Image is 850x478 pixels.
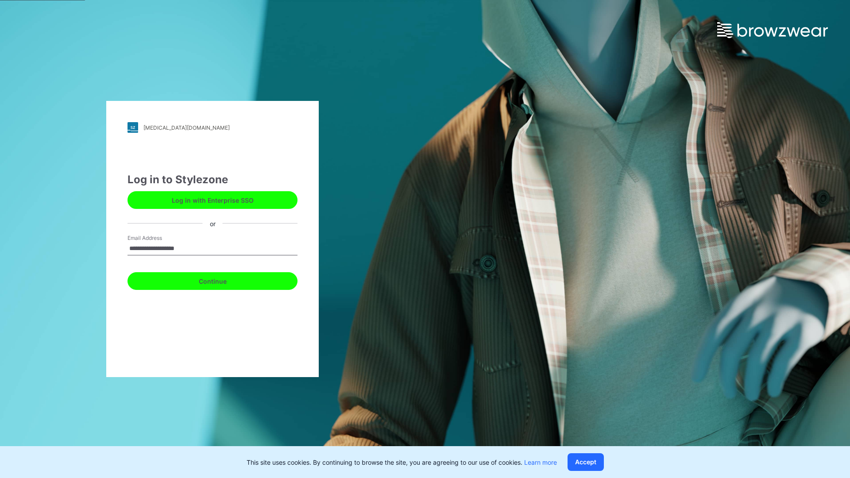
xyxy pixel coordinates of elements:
[568,453,604,471] button: Accept
[203,219,223,228] div: or
[127,234,189,242] label: Email Address
[127,191,297,209] button: Log in with Enterprise SSO
[717,22,828,38] img: browzwear-logo.e42bd6dac1945053ebaf764b6aa21510.svg
[127,122,297,133] a: [MEDICAL_DATA][DOMAIN_NAME]
[143,124,230,131] div: [MEDICAL_DATA][DOMAIN_NAME]
[524,459,557,466] a: Learn more
[247,458,557,467] p: This site uses cookies. By continuing to browse the site, you are agreeing to our use of cookies.
[127,172,297,188] div: Log in to Stylezone
[127,272,297,290] button: Continue
[127,122,138,133] img: stylezone-logo.562084cfcfab977791bfbf7441f1a819.svg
